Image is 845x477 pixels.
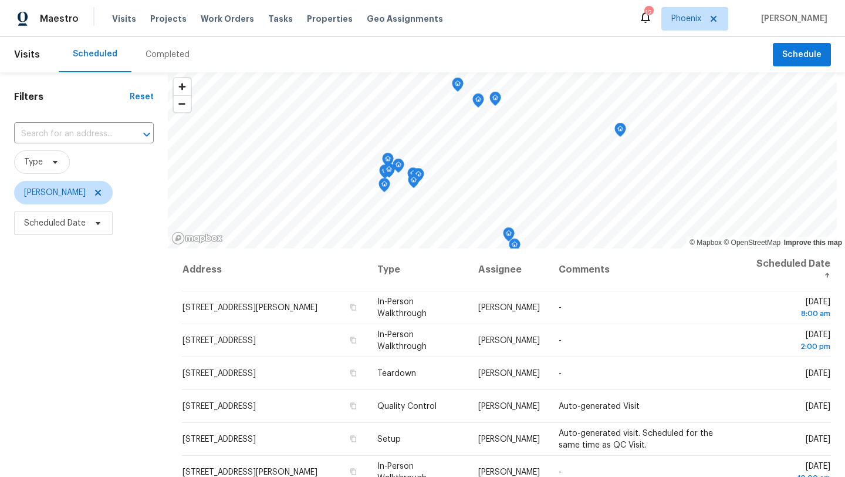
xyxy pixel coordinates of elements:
div: Map marker [408,174,420,192]
span: [PERSON_NAME] [478,337,540,345]
th: Comments [549,248,744,291]
a: OpenStreetMap [724,238,780,247]
span: Work Orders [201,13,254,25]
span: Visits [14,42,40,68]
span: [DATE] [806,369,830,378]
span: - [559,304,562,312]
span: - [559,337,562,345]
button: Open [138,126,155,143]
span: [PERSON_NAME] [478,369,540,378]
div: 12 [644,7,653,19]
button: Zoom in [174,78,191,95]
span: [STREET_ADDRESS][PERSON_NAME] [182,304,317,312]
span: Geo Assignments [367,13,443,25]
a: Improve this map [784,238,842,247]
span: [DATE] [806,435,830,444]
th: Assignee [469,248,549,291]
span: Zoom out [174,96,191,112]
div: Map marker [378,178,390,196]
span: Projects [150,13,187,25]
span: In-Person Walkthrough [377,298,427,318]
div: Map marker [614,123,626,141]
span: [DATE] [806,402,830,411]
span: Maestro [40,13,79,25]
span: Teardown [377,369,416,378]
div: 8:00 am [753,308,830,320]
input: Search for an address... [14,125,121,143]
span: [STREET_ADDRESS][PERSON_NAME] [182,468,317,476]
span: [PERSON_NAME] [756,13,827,25]
div: Map marker [452,78,464,96]
span: Auto-generated visit. Scheduled for the same time as QC Visit. [559,429,713,449]
span: [PERSON_NAME] [478,402,540,411]
h1: Filters [14,91,130,103]
th: Address [182,248,368,291]
div: Map marker [489,92,501,110]
button: Copy Address [348,302,359,313]
span: Setup [377,435,401,444]
button: Copy Address [348,434,359,444]
div: Map marker [393,159,404,177]
span: Auto-generated Visit [559,402,640,411]
div: Reset [130,91,154,103]
span: [DATE] [753,298,830,320]
span: Type [24,156,43,168]
span: [PERSON_NAME] [478,304,540,312]
div: Map marker [383,163,395,182]
button: Zoom out [174,95,191,112]
span: [PERSON_NAME] [478,435,540,444]
div: Map marker [503,227,515,246]
span: [PERSON_NAME] [24,187,86,199]
a: Mapbox homepage [171,231,223,245]
span: Visits [112,13,136,25]
button: Copy Address [348,368,359,378]
span: Schedule [782,48,822,62]
span: [DATE] [753,331,830,352]
button: Copy Address [348,401,359,411]
div: Scheduled [73,48,117,60]
span: Tasks [268,15,293,23]
span: [PERSON_NAME] [478,468,540,476]
span: Quality Control [377,402,437,411]
span: - [559,468,562,476]
span: [STREET_ADDRESS] [182,402,256,411]
div: Map marker [509,238,520,257]
button: Copy Address [348,335,359,345]
div: Completed [146,49,190,61]
th: Type [368,248,469,291]
button: Copy Address [348,466,359,477]
span: [STREET_ADDRESS] [182,337,256,345]
div: Map marker [413,168,424,186]
button: Schedule [773,43,831,67]
span: [STREET_ADDRESS] [182,435,256,444]
div: 2:00 pm [753,341,830,352]
span: In-Person Walkthrough [377,331,427,351]
a: Mapbox [689,238,722,247]
span: Properties [307,13,353,25]
div: Map marker [407,167,419,186]
th: Scheduled Date ↑ [744,248,831,291]
div: Map marker [379,164,391,183]
div: Map marker [472,93,484,112]
canvas: Map [168,72,837,248]
span: Scheduled Date [24,217,86,229]
span: [STREET_ADDRESS] [182,369,256,378]
span: Phoenix [671,13,701,25]
div: Map marker [382,153,394,171]
span: - [559,369,562,378]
